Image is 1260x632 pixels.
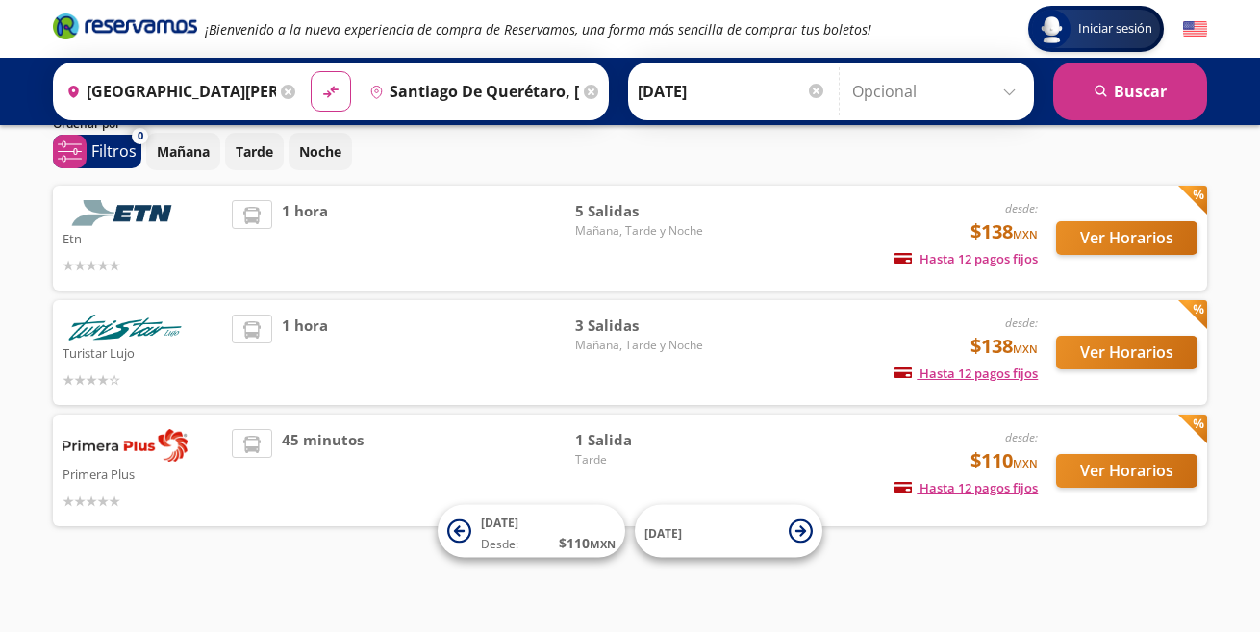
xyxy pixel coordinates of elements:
[481,515,518,531] span: [DATE]
[157,141,210,162] p: Mañana
[970,446,1038,475] span: $110
[1013,456,1038,470] small: MXN
[205,20,871,38] em: ¡Bienvenido a la nueva experiencia de compra de Reservamos, una forma más sencilla de comprar tus...
[1005,200,1038,216] em: desde:
[559,533,616,553] span: $ 110
[575,222,710,240] span: Mañana, Tarde y Noche
[282,315,328,391] span: 1 hora
[282,429,364,512] span: 45 minutos
[362,67,579,115] input: Buscar Destino
[236,141,273,162] p: Tarde
[894,250,1038,267] span: Hasta 12 pagos fijos
[575,429,710,451] span: 1 Salida
[575,315,710,337] span: 3 Salidas
[146,133,220,170] button: Mañana
[1005,315,1038,331] em: desde:
[575,337,710,354] span: Mañana, Tarde y Noche
[63,341,222,364] p: Turistar Lujo
[91,139,137,163] p: Filtros
[894,479,1038,496] span: Hasta 12 pagos fijos
[289,133,352,170] button: Noche
[1056,221,1197,255] button: Ver Horarios
[138,128,143,144] span: 0
[1013,341,1038,356] small: MXN
[1183,17,1207,41] button: English
[1071,19,1160,38] span: Iniciar sesión
[299,141,341,162] p: Noche
[63,429,188,462] img: Primera Plus
[894,365,1038,382] span: Hasta 12 pagos fijos
[63,200,188,226] img: Etn
[635,505,822,558] button: [DATE]
[63,226,222,249] p: Etn
[575,200,710,222] span: 5 Salidas
[590,537,616,551] small: MXN
[53,12,197,46] a: Brand Logo
[970,332,1038,361] span: $138
[1005,429,1038,445] em: desde:
[225,133,284,170] button: Tarde
[63,462,222,485] p: Primera Plus
[1013,227,1038,241] small: MXN
[1056,454,1197,488] button: Ver Horarios
[644,524,682,541] span: [DATE]
[53,12,197,40] i: Brand Logo
[970,217,1038,246] span: $138
[575,451,710,468] span: Tarde
[282,200,328,276] span: 1 hora
[1056,336,1197,369] button: Ver Horarios
[63,315,188,341] img: Turistar Lujo
[481,536,518,553] span: Desde:
[1053,63,1207,120] button: Buscar
[852,67,1024,115] input: Opcional
[638,67,826,115] input: Elegir Fecha
[59,67,276,115] input: Buscar Origen
[438,505,625,558] button: [DATE]Desde:$110MXN
[53,135,141,168] button: 0Filtros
